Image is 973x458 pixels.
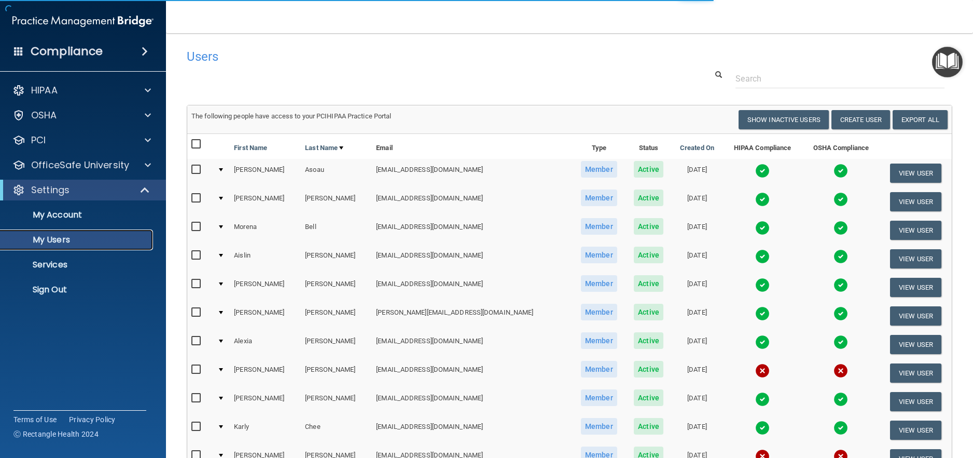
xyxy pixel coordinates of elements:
[69,414,116,425] a: Privacy Policy
[833,363,848,378] img: cross.ca9f0e7f.svg
[372,273,572,302] td: [EMAIL_ADDRESS][DOMAIN_NAME]
[31,134,46,146] p: PCI
[13,429,99,439] span: Ⓒ Rectangle Health 2024
[755,221,770,235] img: tick.e7d51cea.svg
[755,278,770,292] img: tick.e7d51cea.svg
[680,142,714,154] a: Created On
[581,161,617,178] span: Member
[581,361,617,378] span: Member
[932,47,963,77] button: Open Resource Center
[230,330,301,359] td: Alexia
[723,134,802,159] th: HIPAA Compliance
[230,273,301,302] td: [PERSON_NAME]
[301,387,372,416] td: [PERSON_NAME]
[893,110,948,129] a: Export All
[831,110,890,129] button: Create User
[634,247,663,263] span: Active
[230,302,301,330] td: [PERSON_NAME]
[634,190,663,206] span: Active
[890,335,941,354] button: View User
[12,184,150,196] a: Settings
[833,306,848,321] img: tick.e7d51cea.svg
[230,216,301,245] td: Morena
[7,285,148,295] p: Sign Out
[301,416,372,444] td: Chee
[671,387,722,416] td: [DATE]
[634,361,663,378] span: Active
[755,306,770,321] img: tick.e7d51cea.svg
[833,164,848,178] img: tick.e7d51cea.svg
[755,192,770,207] img: tick.e7d51cea.svg
[581,247,617,263] span: Member
[634,218,663,235] span: Active
[372,302,572,330] td: [PERSON_NAME][EMAIL_ADDRESS][DOMAIN_NAME]
[230,159,301,187] td: [PERSON_NAME]
[230,416,301,444] td: Karly
[230,387,301,416] td: [PERSON_NAME]
[634,304,663,320] span: Active
[187,50,627,63] h4: Users
[305,142,343,154] a: Last Name
[634,275,663,292] span: Active
[31,44,103,59] h4: Compliance
[372,416,572,444] td: [EMAIL_ADDRESS][DOMAIN_NAME]
[890,221,941,240] button: View User
[755,392,770,407] img: tick.e7d51cea.svg
[301,302,372,330] td: [PERSON_NAME]
[7,260,148,270] p: Services
[755,335,770,349] img: tick.e7d51cea.svg
[230,359,301,387] td: [PERSON_NAME]
[234,142,267,154] a: First Name
[7,235,148,245] p: My Users
[301,273,372,302] td: [PERSON_NAME]
[12,134,151,146] a: PCI
[671,159,722,187] td: [DATE]
[372,245,572,273] td: [EMAIL_ADDRESS][DOMAIN_NAME]
[301,216,372,245] td: Bell
[890,363,941,383] button: View User
[833,249,848,264] img: tick.e7d51cea.svg
[671,416,722,444] td: [DATE]
[372,216,572,245] td: [EMAIL_ADDRESS][DOMAIN_NAME]
[31,84,58,97] p: HIPAA
[372,359,572,387] td: [EMAIL_ADDRESS][DOMAIN_NAME]
[581,418,617,435] span: Member
[755,164,770,178] img: tick.e7d51cea.svg
[301,245,372,273] td: [PERSON_NAME]
[31,184,69,196] p: Settings
[581,304,617,320] span: Member
[890,164,941,183] button: View User
[671,187,722,216] td: [DATE]
[671,216,722,245] td: [DATE]
[634,418,663,435] span: Active
[230,245,301,273] td: Aislin
[572,134,626,159] th: Type
[890,249,941,268] button: View User
[581,190,617,206] span: Member
[794,384,961,426] iframe: Drift Widget Chat Controller
[626,134,672,159] th: Status
[634,332,663,349] span: Active
[833,335,848,349] img: tick.e7d51cea.svg
[634,161,663,178] span: Active
[890,421,941,440] button: View User
[372,187,572,216] td: [EMAIL_ADDRESS][DOMAIN_NAME]
[581,389,617,406] span: Member
[890,278,941,297] button: View User
[13,414,57,425] a: Terms of Use
[372,159,572,187] td: [EMAIL_ADDRESS][DOMAIN_NAME]
[301,330,372,359] td: [PERSON_NAME]
[634,389,663,406] span: Active
[372,387,572,416] td: [EMAIL_ADDRESS][DOMAIN_NAME]
[581,332,617,349] span: Member
[12,84,151,97] a: HIPAA
[833,421,848,435] img: tick.e7d51cea.svg
[671,330,722,359] td: [DATE]
[581,275,617,292] span: Member
[833,221,848,235] img: tick.e7d51cea.svg
[735,69,944,88] input: Search
[671,359,722,387] td: [DATE]
[755,363,770,378] img: cross.ca9f0e7f.svg
[671,245,722,273] td: [DATE]
[671,273,722,302] td: [DATE]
